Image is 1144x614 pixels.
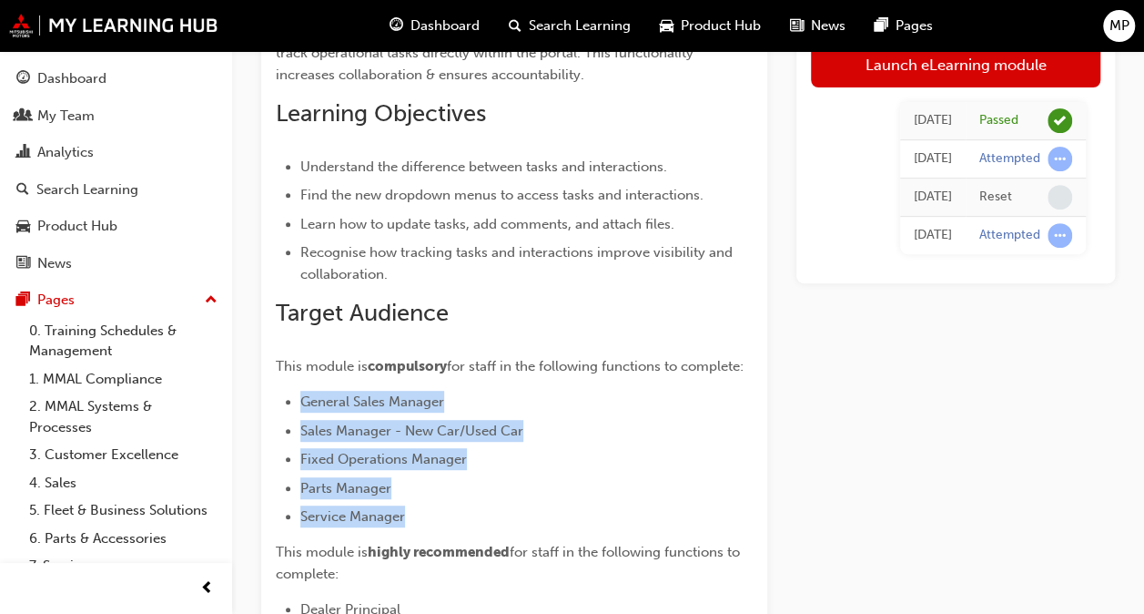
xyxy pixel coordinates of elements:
div: Attempted [979,150,1040,168]
a: 3. Customer Excellence [22,441,225,469]
span: Search Learning [529,15,631,36]
span: Learning Objectives [276,99,486,128]
span: Parts Manager [300,480,391,496]
div: Reset [979,189,1012,206]
a: 2. MMAL Systems & Processes [22,393,225,441]
a: news-iconNews [775,7,860,45]
span: Product Hub [681,15,761,36]
span: for staff in the following functions to complete: [276,544,744,582]
span: News [811,15,845,36]
a: Dashboard [7,62,225,96]
span: for staff in the following functions to complete: [447,358,744,374]
span: Target Audience [276,299,449,327]
a: search-iconSearch Learning [494,7,645,45]
button: Pages [7,283,225,317]
span: prev-icon [200,578,214,600]
span: learningRecordVerb_PASS-icon [1048,108,1072,133]
span: Understand the difference between tasks and interactions. [300,159,667,175]
div: Product Hub [37,216,117,237]
span: news-icon [790,15,804,37]
button: DashboardMy TeamAnalyticsSearch LearningProduct HubNews [7,58,225,283]
div: Attempted [979,227,1040,244]
span: car-icon [660,15,673,37]
span: General Sales Manager [300,394,444,410]
span: pages-icon [16,292,30,309]
div: My Team [37,106,95,127]
span: Find the new dropdown menus to access tasks and interactions. [300,187,704,203]
span: This module is [276,544,368,560]
span: people-icon [16,108,30,125]
img: mmal [9,14,218,37]
a: 1. MMAL Compliance [22,365,225,394]
a: car-iconProduct Hub [645,7,775,45]
a: 0. Training Schedules & Management [22,317,225,365]
span: guage-icon [390,15,403,37]
span: MP [1109,15,1129,36]
span: learningRecordVerb_ATTEMPT-icon [1048,147,1072,171]
div: Mon Sep 22 2025 10:16:11 GMT+0930 (Australian Central Standard Time) [914,110,952,131]
span: search-icon [509,15,521,37]
a: 4. Sales [22,469,225,497]
span: news-icon [16,256,30,272]
span: Learn how to update tasks, add comments, and attach files. [300,216,674,232]
span: learningRecordVerb_NONE-icon [1048,185,1072,210]
div: Mon Sep 22 2025 09:58:12 GMT+0930 (Australian Central Standard Time) [914,225,952,246]
div: Passed [979,112,1018,129]
span: compulsory [368,358,447,374]
a: My Team [7,99,225,133]
span: highly recommended [368,544,510,560]
div: Search Learning [36,179,138,200]
span: Recognise how tracking tasks and interactions improve visibility and collaboration. [300,244,736,282]
div: Mon Sep 22 2025 10:04:20 GMT+0930 (Australian Central Standard Time) [914,148,952,169]
span: pages-icon [875,15,888,37]
div: Analytics [37,142,94,163]
div: News [37,253,72,274]
span: guage-icon [16,71,30,87]
button: MP [1103,10,1135,42]
span: search-icon [16,182,29,199]
span: Fixed Operations Manager [300,451,467,467]
span: learningRecordVerb_ATTEMPT-icon [1048,223,1072,248]
div: Mon Sep 22 2025 10:04:18 GMT+0930 (Australian Central Standard Time) [914,187,952,208]
a: Launch eLearning module [811,42,1100,87]
div: Dashboard [37,68,106,89]
a: Search Learning [7,173,225,207]
span: Service Manager [300,508,405,525]
span: Dashboard [410,15,480,36]
span: Sales Manager - New Car/Used Car [300,423,523,439]
span: Pages [896,15,933,36]
a: 7. Service [22,552,225,580]
a: Analytics [7,136,225,169]
span: up-icon [205,289,218,312]
a: Product Hub [7,210,225,243]
span: This module is [276,358,368,374]
a: 5. Fleet & Business Solutions [22,496,225,525]
a: guage-iconDashboard [375,7,494,45]
a: pages-iconPages [860,7,947,45]
a: News [7,247,225,281]
div: Pages [37,290,75,311]
a: 6. Parts & Accessories [22,525,225,553]
span: car-icon [16,219,30,235]
span: chart-icon [16,145,30,161]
